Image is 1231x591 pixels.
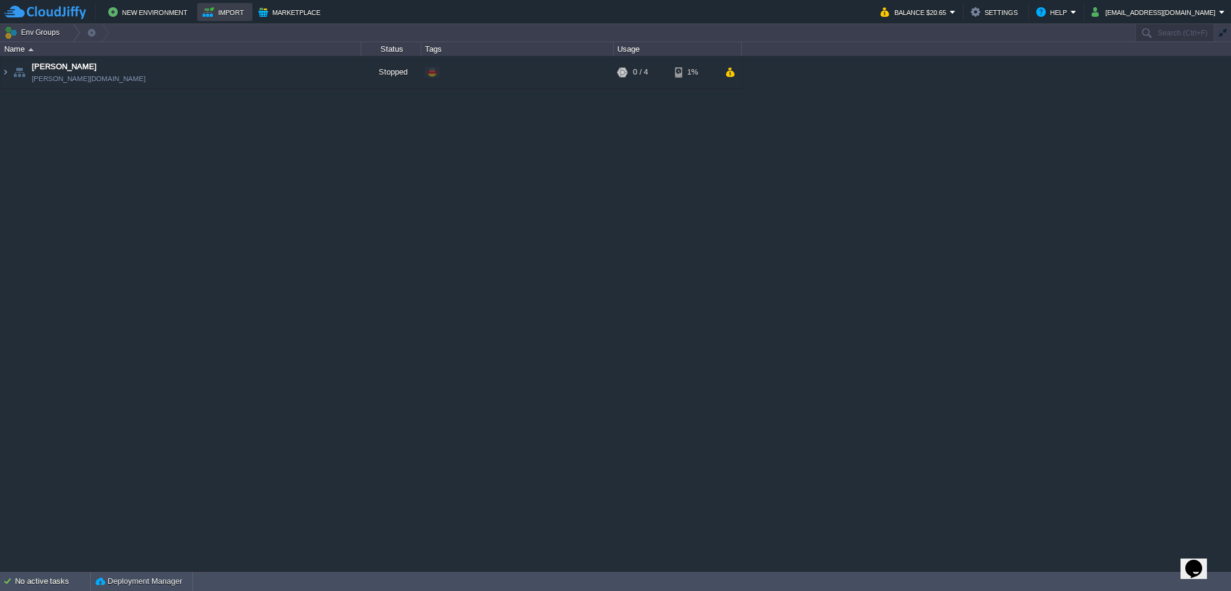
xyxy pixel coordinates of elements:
[971,5,1021,19] button: Settings
[362,42,421,56] div: Status
[203,5,248,19] button: Import
[633,56,648,88] div: 0 / 4
[1036,5,1071,19] button: Help
[258,5,324,19] button: Marketplace
[1,56,10,88] img: AMDAwAAAACH5BAEAAAAALAAAAAABAAEAAAICRAEAOw==
[1,42,361,56] div: Name
[614,42,741,56] div: Usage
[108,5,191,19] button: New Environment
[422,42,613,56] div: Tags
[32,61,97,73] a: [PERSON_NAME]
[675,56,714,88] div: 1%
[11,56,28,88] img: AMDAwAAAACH5BAEAAAAALAAAAAABAAEAAAICRAEAOw==
[1092,5,1219,19] button: [EMAIL_ADDRESS][DOMAIN_NAME]
[881,5,950,19] button: Balance $20.65
[32,73,145,85] a: [PERSON_NAME][DOMAIN_NAME]
[4,24,64,41] button: Env Groups
[4,5,86,20] img: CloudJiffy
[96,575,182,587] button: Deployment Manager
[361,56,421,88] div: Stopped
[28,48,34,51] img: AMDAwAAAACH5BAEAAAAALAAAAAABAAEAAAICRAEAOw==
[1181,543,1219,579] iframe: chat widget
[15,572,90,591] div: No active tasks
